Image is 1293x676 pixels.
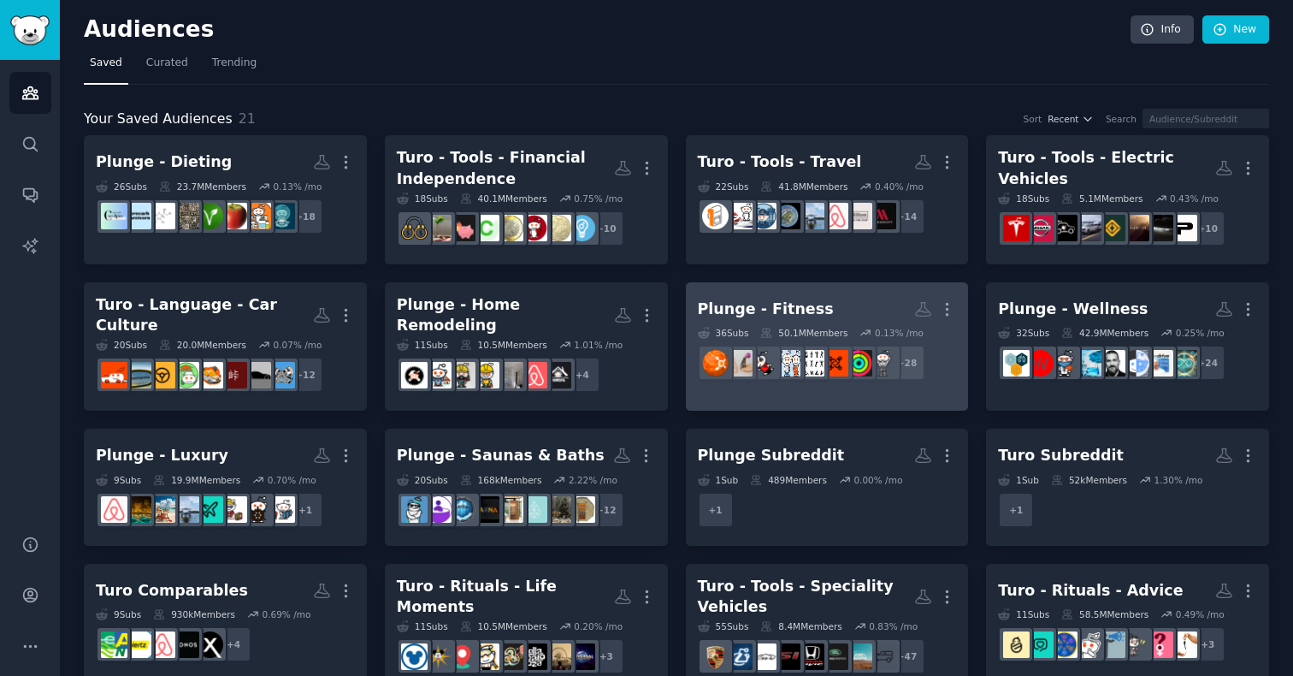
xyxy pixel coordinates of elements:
[273,181,322,193] div: 0.13 % /mo
[1123,215,1149,241] img: LUCID
[245,362,271,388] img: cars
[698,576,915,618] div: Turo - Tools - Speciality Vehicles
[1123,632,1149,658] img: NoStupidQuestions
[1027,215,1054,241] img: leaf
[1027,350,1054,377] img: whoop
[473,215,499,241] img: coastFIRE
[497,643,523,670] img: bonnaroo
[269,496,295,523] img: JapanTravel
[521,215,547,241] img: PersonalFinanceCanada
[269,362,295,388] img: Cartalk
[197,632,223,658] img: Comcast_Xfinity
[401,362,428,388] img: homeimprovementideas
[149,362,175,388] img: carspotting
[798,643,824,670] img: hondacivic
[96,151,232,173] div: Plunge - Dieting
[1051,474,1127,486] div: 52k Members
[1123,350,1149,377] img: transhumanism
[125,496,151,523] img: LuxuryLifeHabits
[870,350,896,377] img: leangains
[397,474,448,486] div: 20 Sub s
[853,474,902,486] div: 0.00 % /mo
[425,496,452,523] img: coldplungetherapy
[998,608,1049,620] div: 11 Sub s
[84,16,1131,44] h2: Audiences
[998,445,1124,466] div: Turo Subreddit
[197,362,223,388] img: RoastMyCar
[574,193,623,205] div: 0.75 % /mo
[96,294,313,336] div: Turo - Language - Car Culture
[822,203,848,229] img: AirBnB
[239,110,256,127] span: 21
[698,474,739,486] div: 1 Sub
[986,282,1269,412] a: Plunge - Wellness32Subs42.9MMembers0.25% /mo+24immortalistsPeterAttiatranshumanismHubermanLabBioh...
[1147,350,1173,377] img: PeterAttia
[1099,350,1125,377] img: HubermanLab
[269,203,295,229] img: fasting
[569,643,595,670] img: UniversalOrlando
[998,193,1049,205] div: 18 Sub s
[1048,113,1078,125] span: Recent
[1131,15,1194,44] a: Info
[1099,632,1125,658] img: Advice
[698,445,845,466] div: Plunge Subreddit
[197,203,223,229] img: vegan
[197,496,223,523] img: chubbytravel
[889,345,925,381] div: + 28
[574,339,623,351] div: 1.01 % /mo
[473,496,499,523] img: saunamarketplace
[153,474,240,486] div: 19.9M Members
[870,643,896,670] img: LandroverDefender
[245,496,271,523] img: Cruise
[998,492,1034,528] div: + 1
[125,632,151,658] img: HertzRentals
[1176,608,1225,620] div: 0.49 % /mo
[1147,632,1173,658] img: AskWomen
[998,580,1183,602] div: Turo - Rituals - Advice
[460,193,547,205] div: 40.1M Members
[869,620,918,632] div: 0.83 % /mo
[173,632,199,658] img: sonos
[460,620,547,632] div: 10.5M Members
[460,339,547,351] div: 10.5M Members
[545,215,571,241] img: AusFinance
[401,643,428,670] img: WaltDisneyWorld
[726,350,753,377] img: homefitness
[497,362,523,388] img: Remodel
[287,357,323,393] div: + 12
[385,282,668,412] a: Plunge - Home Remodeling11Subs10.5MMembers1.01% /mo+4homegymairbnb_hostsRemodelhomerenovationsRen...
[1024,113,1042,125] div: Sort
[449,215,475,241] img: fatFIRE
[986,135,1269,264] a: Turo - Tools - Electric Vehicles18Subs5.1MMembers0.43% /mo+10priusCCIVLUCIDRivianF150Lightningele...
[1061,327,1148,339] div: 42.9M Members
[998,474,1039,486] div: 1 Sub
[125,362,151,388] img: carmemes
[1075,215,1101,241] img: F150Lightning
[1051,632,1077,658] img: LifeProTips
[96,580,248,602] div: Turo Comparables
[212,56,257,71] span: Trending
[215,626,251,662] div: + 4
[401,215,428,241] img: leanfire
[889,638,925,674] div: + 47
[101,496,127,523] img: AirBnB
[287,492,323,528] div: + 1
[1170,193,1219,205] div: 0.43 % /mo
[822,350,848,377] img: personaltraining
[173,362,199,388] img: overlanding
[702,350,729,377] img: orangetheory
[1142,109,1269,128] input: Audience/Subreddit
[262,608,310,620] div: 0.69 % /mo
[90,56,122,71] span: Saved
[798,203,824,229] img: LuxuryTravel
[1027,632,1054,658] img: Mommit
[1106,113,1137,125] div: Search
[1003,632,1030,658] img: Parenting
[702,203,729,229] img: onebag
[425,643,452,670] img: Disneyland
[397,147,614,189] div: Turo - Tools - Financial Independence
[1099,215,1125,241] img: Rivian
[425,215,452,241] img: Fire
[1171,215,1197,241] img: prius
[1003,350,1030,377] img: BecomingTheIceman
